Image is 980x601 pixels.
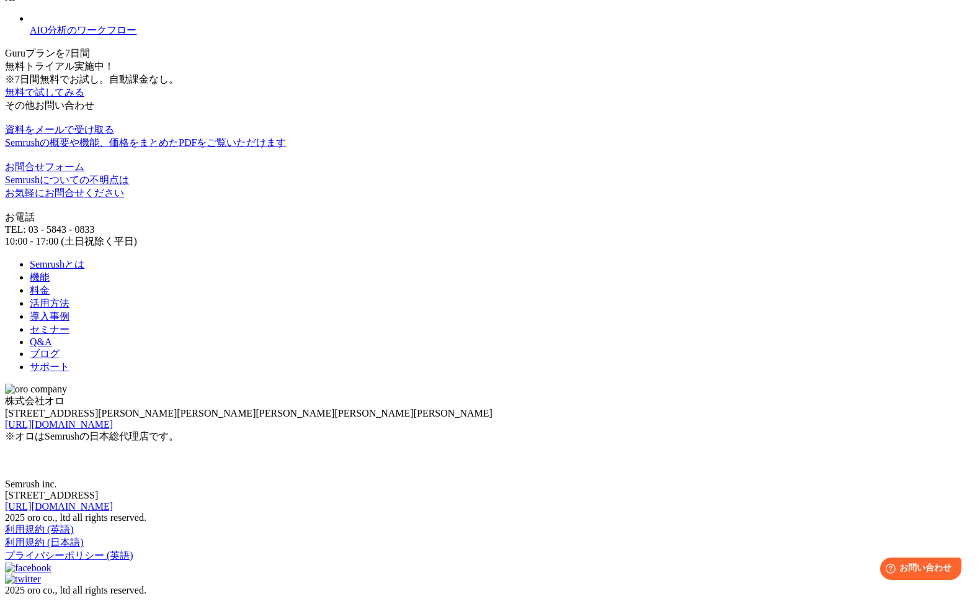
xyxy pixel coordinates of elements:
a: Q&A [30,337,52,347]
a: 利用規約 (英語) [5,524,74,535]
div: 2025 oro co., ltd all rights reserved. [5,585,975,596]
div: その他お問い合わせ [5,99,975,112]
div: 資料をメールで受け取る [5,124,975,137]
a: プライバシーポリシー (英語) [5,550,133,561]
div: お問合せフォーム [5,161,975,174]
a: AIO分析のワークフロー [30,13,975,37]
div: ※7日間無料でお試し。自動課金なし。 [5,73,975,86]
a: [URL][DOMAIN_NAME] [5,419,113,430]
div: 2025 oro co., ltd all rights reserved. [5,512,975,523]
div: ※オロはSemrushの日本総代理店です。 [5,430,975,443]
img: facebook [5,563,51,574]
a: 無料で試してみる [5,87,84,97]
div: TEL: 03 - 5843 - 0833 [5,224,975,235]
div: [STREET_ADDRESS] [5,490,975,501]
a: 利用規約 (日本語) [5,537,84,548]
img: twitter [5,574,41,585]
div: 株式会社オロ [5,395,975,408]
a: 機能 [30,272,50,282]
div: Semrushの概要や機能、価格をまとめたPDFをご覧いただけます [5,137,975,150]
a: ブログ [30,348,60,359]
div: Semrush inc. [5,479,975,490]
a: サポート [30,361,69,372]
div: Semrushについての不明点は お気軽にお問合せください [5,174,975,200]
a: 料金 [30,285,50,296]
iframe: Help widget launcher [870,553,966,587]
a: 活用方法 [30,298,69,309]
div: [STREET_ADDRESS][PERSON_NAME][PERSON_NAME][PERSON_NAME][PERSON_NAME][PERSON_NAME] [5,408,975,419]
div: お電話 [5,211,975,224]
span: 無料トライアル実施中！ [5,61,114,71]
div: 10:00 - 17:00 (土日祝除く平日) [5,235,975,248]
a: [URL][DOMAIN_NAME] [5,501,113,512]
img: oro company [5,384,67,395]
div: Guruプランを7日間 [5,47,975,73]
div: AIO分析のワークフロー [30,24,975,37]
a: お問合せフォーム Semrushについての不明点はお気軽にお問合せください [5,150,975,200]
a: 導入事例 [30,311,69,322]
a: Semrushとは [30,259,84,269]
a: 資料をメールで受け取る Semrushの概要や機能、価格をまとめたPDFをご覧いただけます [5,112,975,150]
a: セミナー [30,324,69,335]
